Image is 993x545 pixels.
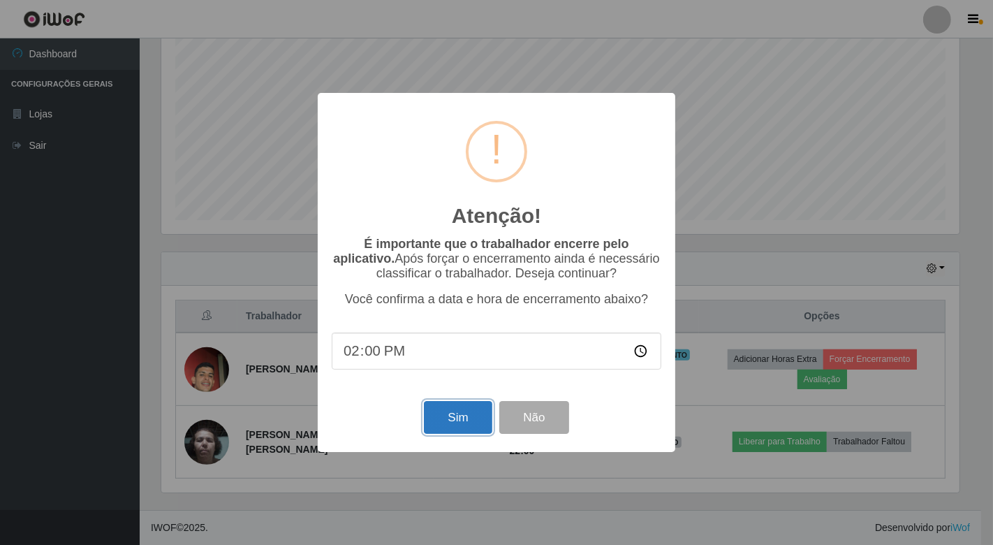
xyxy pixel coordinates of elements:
h2: Atenção! [452,203,541,228]
button: Não [499,401,568,434]
button: Sim [424,401,492,434]
p: Você confirma a data e hora de encerramento abaixo? [332,292,661,307]
b: É importante que o trabalhador encerre pelo aplicativo. [333,237,628,266]
p: Após forçar o encerramento ainda é necessário classificar o trabalhador. Deseja continuar? [332,237,661,281]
